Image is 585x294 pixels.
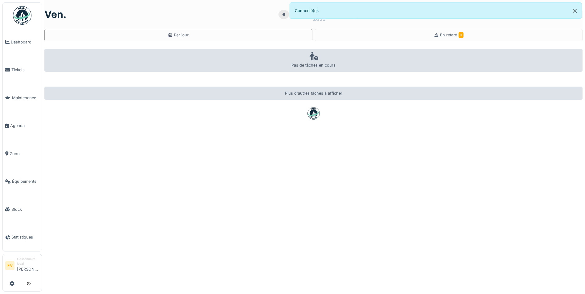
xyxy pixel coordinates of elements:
[11,67,39,73] span: Tickets
[168,32,189,38] div: Par jour
[3,195,42,223] a: Stock
[440,33,463,37] span: En retard
[12,95,39,101] span: Maintenance
[44,87,583,100] div: Plus d'autres tâches à afficher
[313,15,326,23] div: 2025
[3,28,42,56] a: Dashboard
[11,39,39,45] span: Dashboard
[5,257,39,276] a: FV Gestionnaire local[PERSON_NAME]
[3,168,42,196] a: Équipements
[10,151,39,157] span: Zones
[3,223,42,251] a: Statistiques
[459,32,463,38] span: 0
[17,257,39,266] div: Gestionnaire local
[12,178,39,184] span: Équipements
[3,112,42,140] a: Agenda
[13,6,31,25] img: Badge_color-CXgf-gQk.svg
[44,49,583,72] div: Pas de tâches en cours
[3,140,42,168] a: Zones
[3,84,42,112] a: Maintenance
[11,206,39,212] span: Stock
[568,3,582,19] button: Close
[307,107,320,120] img: badge-BVDL4wpA.svg
[11,234,39,240] span: Statistiques
[44,9,67,20] h1: ven.
[10,123,39,129] span: Agenda
[290,2,582,19] div: Connecté(e).
[3,56,42,84] a: Tickets
[5,261,14,270] li: FV
[17,257,39,275] li: [PERSON_NAME]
